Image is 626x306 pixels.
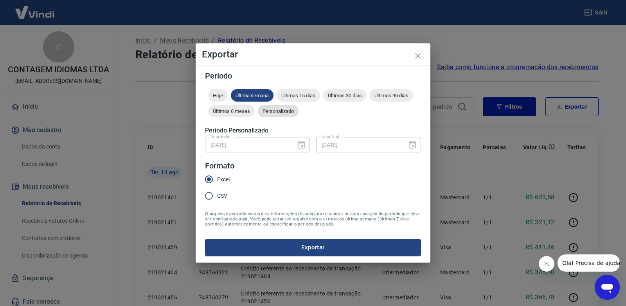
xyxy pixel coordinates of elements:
span: O arquivo exportado conterá as informações filtradas na tela anterior com exceção do período que ... [205,211,421,227]
span: Excel [217,175,230,184]
label: Data final [322,134,339,140]
div: Personalizado [258,105,299,117]
span: Últimos 15 dias [277,93,320,98]
legend: Formato [205,160,234,172]
button: Exportar [205,239,421,256]
iframe: Mensagem da empresa [558,254,620,272]
h5: Período [205,72,421,80]
span: Últimos 30 dias [323,93,367,98]
span: Personalizado [258,108,299,114]
h4: Exportar [202,50,424,59]
h5: Período Personalizado [205,127,421,134]
iframe: Fechar mensagem [539,256,554,272]
span: CSV [217,192,227,200]
span: Hoje [208,93,228,98]
button: close [408,47,427,65]
span: Última semana [231,93,273,98]
span: Olá! Precisa de ajuda? [5,5,66,12]
div: Últimos 30 dias [323,89,367,102]
iframe: Botão para abrir a janela de mensagens [595,275,620,300]
div: Últimos 90 dias [370,89,413,102]
span: Últimos 90 dias [370,93,413,98]
input: DD/MM/YYYY [316,138,401,152]
div: Última semana [231,89,273,102]
div: Últimos 6 meses [208,105,255,117]
div: Hoje [208,89,228,102]
span: Últimos 6 meses [208,108,255,114]
label: Data inicial [210,134,230,140]
div: Últimos 15 dias [277,89,320,102]
input: DD/MM/YYYY [205,138,290,152]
